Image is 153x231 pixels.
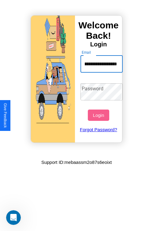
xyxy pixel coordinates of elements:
[41,158,112,166] p: Support ID: mebaassm2o87s6eoixt
[88,110,109,121] button: Login
[75,41,122,48] h4: Login
[75,20,122,41] h3: Welcome Back!
[6,210,21,225] iframe: Intercom live chat
[3,103,7,128] div: Give Feedback
[31,16,75,143] img: gif
[77,121,120,138] a: Forgot Password?
[82,50,91,55] label: Email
